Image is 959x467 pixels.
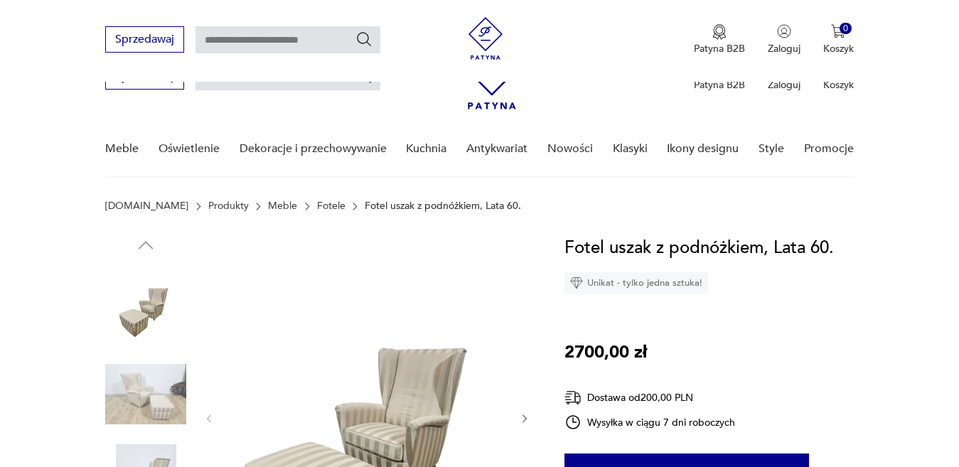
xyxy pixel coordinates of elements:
[105,263,186,344] img: Zdjęcie produktu Fotel uszak z podnóżkiem, Lata 60.
[159,122,220,176] a: Oświetlenie
[712,24,727,40] img: Ikona medalu
[365,200,521,212] p: Fotel uszak z podnóżkiem, Lata 60.
[240,122,387,176] a: Dekoracje i przechowywanie
[759,122,784,176] a: Style
[840,23,852,35] div: 0
[406,122,446,176] a: Kuchnia
[464,17,507,60] img: Patyna - sklep z meblami i dekoracjami vintage
[768,42,800,55] p: Zaloguj
[547,122,593,176] a: Nowości
[768,24,800,55] button: Zaloguj
[613,122,648,176] a: Klasyki
[694,24,745,55] a: Ikona medaluPatyna B2B
[355,31,373,48] button: Szukaj
[831,24,845,38] img: Ikona koszyka
[105,122,139,176] a: Meble
[564,414,735,431] div: Wysyłka w ciągu 7 dni roboczych
[694,24,745,55] button: Patyna B2B
[694,42,745,55] p: Patyna B2B
[564,389,735,407] div: Dostawa od 200,00 PLN
[694,78,745,92] p: Patyna B2B
[564,339,647,366] p: 2700,00 zł
[268,200,297,212] a: Meble
[823,24,854,55] button: 0Koszyk
[208,200,249,212] a: Produkty
[564,389,582,407] img: Ikona dostawy
[466,122,527,176] a: Antykwariat
[777,24,791,38] img: Ikonka użytkownika
[823,78,854,92] p: Koszyk
[105,26,184,53] button: Sprzedawaj
[570,277,583,289] img: Ikona diamentu
[105,354,186,435] img: Zdjęcie produktu Fotel uszak z podnóżkiem, Lata 60.
[105,36,184,45] a: Sprzedawaj
[804,122,854,176] a: Promocje
[564,272,708,294] div: Unikat - tylko jedna sztuka!
[105,200,188,212] a: [DOMAIN_NAME]
[823,42,854,55] p: Koszyk
[105,73,184,82] a: Sprzedawaj
[317,200,345,212] a: Fotele
[768,78,800,92] p: Zaloguj
[667,122,739,176] a: Ikony designu
[564,235,834,262] h1: Fotel uszak z podnóżkiem, Lata 60.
